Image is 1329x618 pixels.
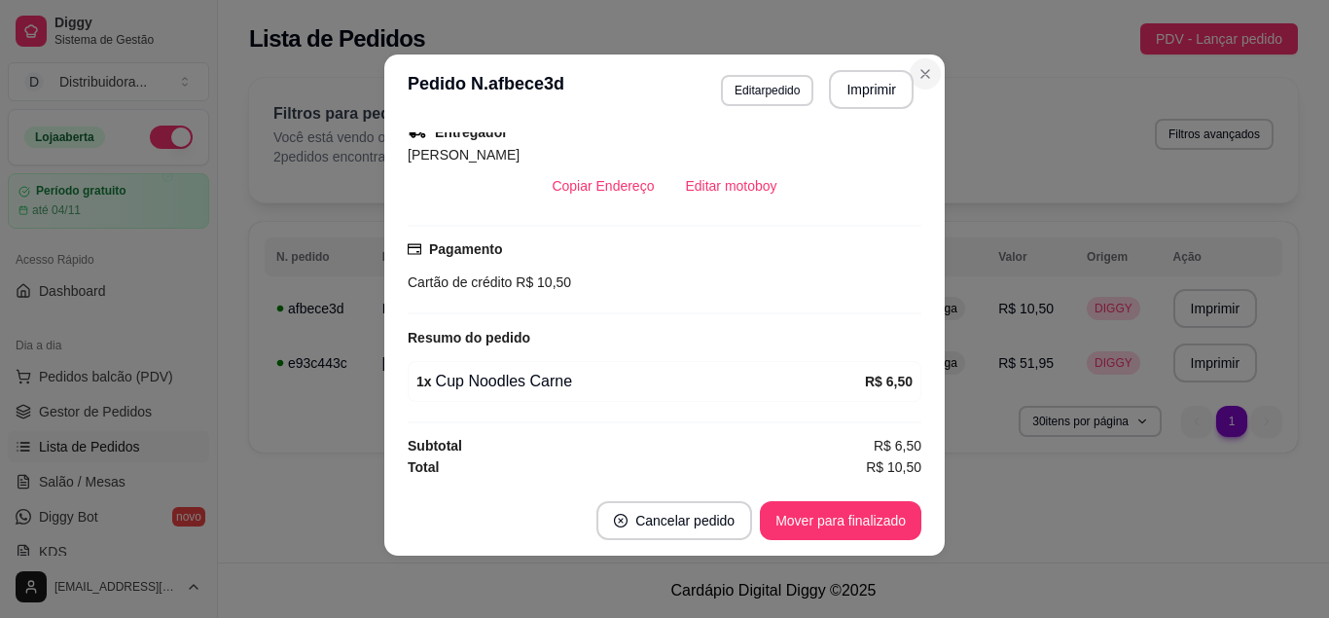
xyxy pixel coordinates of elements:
[874,435,921,456] span: R$ 6,50
[760,501,921,540] button: Mover para finalizado
[429,241,502,257] strong: Pagamento
[408,274,512,290] span: Cartão de crédito
[865,374,913,389] strong: R$ 6,50
[614,514,628,527] span: close-circle
[408,242,421,256] span: credit-card
[596,501,752,540] button: close-circleCancelar pedido
[416,370,865,393] div: Cup Noodles Carne
[408,438,462,454] strong: Subtotal
[721,75,813,106] button: Editarpedido
[408,147,520,163] span: [PERSON_NAME]
[408,70,564,109] h3: Pedido N. afbece3d
[512,274,571,290] span: R$ 10,50
[910,58,941,90] button: Close
[866,456,921,478] span: R$ 10,50
[536,166,669,205] button: Copiar Endereço
[408,330,530,345] strong: Resumo do pedido
[435,125,508,140] strong: Entregador
[829,70,914,109] button: Imprimir
[408,459,439,475] strong: Total
[669,166,792,205] button: Editar motoboy
[416,374,432,389] strong: 1 x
